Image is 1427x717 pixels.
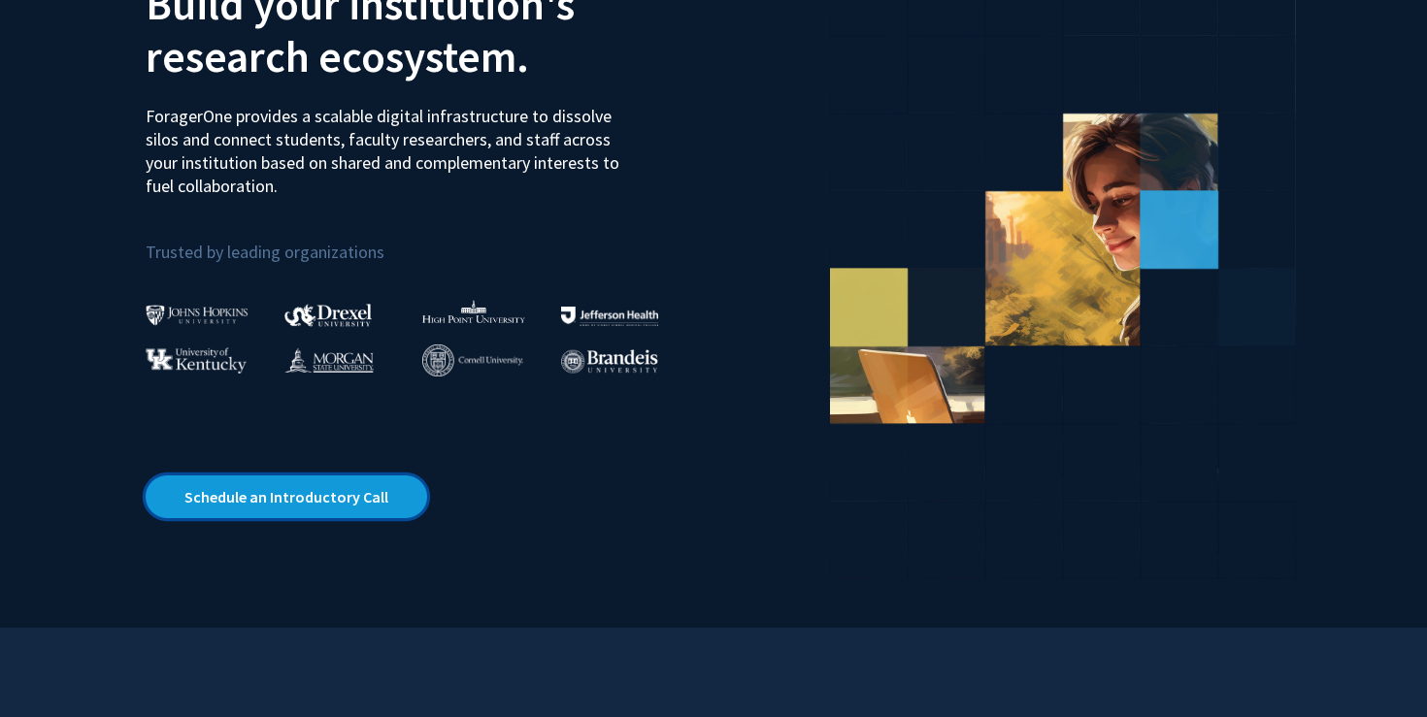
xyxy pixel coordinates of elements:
img: Morgan State University [284,347,374,373]
img: Drexel University [284,304,372,326]
img: Brandeis University [561,349,658,374]
iframe: Chat [15,630,83,702]
img: Johns Hopkins University [146,305,249,325]
img: High Point University [422,300,525,323]
img: Thomas Jefferson University [561,307,658,325]
p: ForagerOne provides a scalable digital infrastructure to dissolve silos and connect students, fac... [146,90,633,198]
img: University of Kentucky [146,347,247,374]
a: Opens in a new tab [146,475,427,518]
p: Trusted by leading organizations [146,213,699,267]
img: Cornell University [422,344,523,376]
